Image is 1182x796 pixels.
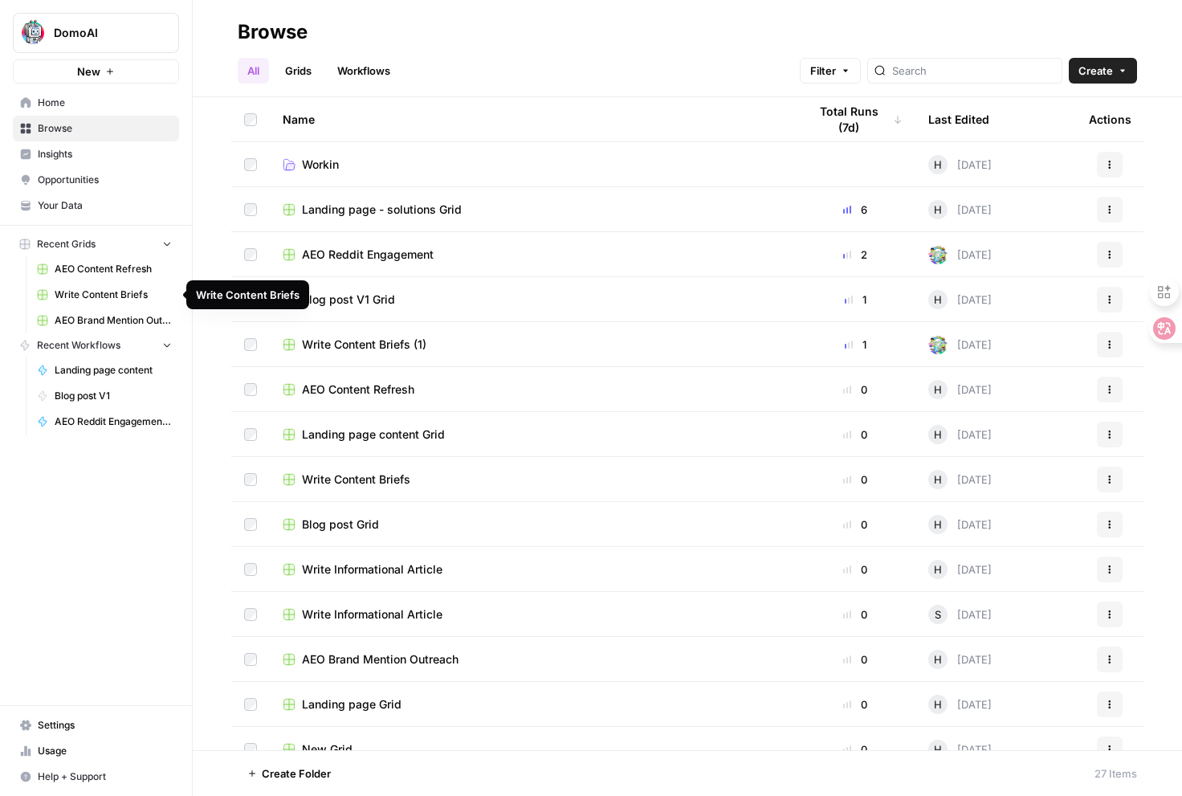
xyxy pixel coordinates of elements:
span: New Grid [302,741,353,757]
div: 0 [808,427,903,443]
a: Blog post V1 [30,383,179,409]
div: [DATE] [928,155,992,174]
div: [DATE] [928,650,992,669]
span: AEO Content Refresh [55,262,172,276]
span: Workin [302,157,339,173]
span: Home [38,96,172,110]
div: 0 [808,561,903,578]
span: Create Folder [262,765,331,782]
div: [DATE] [928,245,992,264]
a: Write Content Briefs [30,282,179,308]
a: Browse [13,116,179,141]
a: New Grid [283,741,782,757]
img: xgcl191dh66a1hfymgb30x5y99ak [928,245,948,264]
span: Landing page content [55,363,172,378]
div: [DATE] [928,515,992,534]
span: H [934,157,942,173]
span: Landing page content Grid [302,427,445,443]
span: Usage [38,744,172,758]
a: Write Content Briefs [283,471,782,488]
div: Total Runs (7d) [808,97,903,141]
div: [DATE] [928,380,992,399]
a: AEO Brand Mention Outreach [30,308,179,333]
div: Write Content Briefs [196,287,300,303]
span: Settings [38,718,172,733]
span: H [934,471,942,488]
button: Recent Workflows [13,333,179,357]
span: AEO Brand Mention Outreach [55,313,172,328]
div: Name [283,97,782,141]
div: [DATE] [928,695,992,714]
div: Last Edited [928,97,989,141]
div: Browse [238,19,308,45]
button: Create [1069,58,1137,84]
a: Home [13,90,179,116]
span: AEO Brand Mention Outreach [302,651,459,667]
span: Opportunities [38,173,172,187]
img: xgcl191dh66a1hfymgb30x5y99ak [928,335,948,354]
input: Search [892,63,1055,79]
div: Actions [1089,97,1131,141]
div: [DATE] [928,560,992,579]
span: H [934,696,942,712]
span: Browse [38,121,172,136]
div: 0 [808,471,903,488]
div: [DATE] [928,200,992,219]
span: Write Informational Article [302,606,442,623]
a: Blog post V1 Grid [283,292,782,308]
a: AEO Reddit Engagement [283,247,782,263]
a: Landing page - solutions Grid [283,202,782,218]
span: Landing page - solutions Grid [302,202,462,218]
span: Landing page Grid [302,696,401,712]
span: H [934,427,942,443]
span: Recent Grids [37,237,96,251]
span: S [935,606,941,623]
span: Write Informational Article [302,561,442,578]
div: [DATE] [928,290,992,309]
div: [DATE] [928,740,992,759]
a: Landing page Grid [283,696,782,712]
span: Your Data [38,198,172,213]
span: Write Content Briefs (1) [302,337,426,353]
div: 1 [808,337,903,353]
div: 0 [808,382,903,398]
a: AEO Reddit Engagement - Fork [30,409,179,435]
button: Filter [800,58,861,84]
a: Workin [283,157,782,173]
span: AEO Reddit Engagement [302,247,434,263]
a: Write Informational Article [283,561,782,578]
div: 2 [808,247,903,263]
button: Create Folder [238,761,340,786]
a: Opportunities [13,167,179,193]
span: Insights [38,147,172,161]
span: H [934,651,942,667]
div: 1 [808,292,903,308]
span: Write Content Briefs [302,471,410,488]
a: Blog post Grid [283,516,782,533]
span: Blog post V1 Grid [302,292,395,308]
a: AEO Content Refresh [30,256,179,282]
span: H [934,382,942,398]
a: Write Informational Article [283,606,782,623]
div: [DATE] [928,425,992,444]
button: Workspace: DomoAI [13,13,179,53]
span: AEO Reddit Engagement - Fork [55,414,172,429]
a: Landing page content Grid [283,427,782,443]
div: [DATE] [928,470,992,489]
div: [DATE] [928,335,992,354]
div: 0 [808,741,903,757]
a: All [238,58,269,84]
a: Landing page content [30,357,179,383]
a: Your Data [13,193,179,218]
div: 0 [808,516,903,533]
div: 0 [808,606,903,623]
div: 0 [808,651,903,667]
button: Help + Support [13,764,179,790]
span: Create [1078,63,1113,79]
span: DomoAI [54,25,151,41]
span: Help + Support [38,769,172,784]
span: Blog post V1 [55,389,172,403]
span: Blog post Grid [302,516,379,533]
span: Filter [810,63,836,79]
a: AEO Content Refresh [283,382,782,398]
